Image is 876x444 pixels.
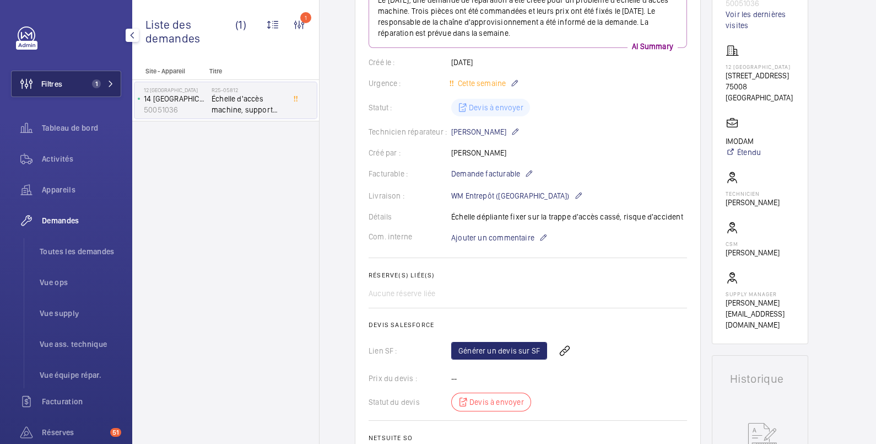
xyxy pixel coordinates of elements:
p: 75008 [GEOGRAPHIC_DATA] [726,81,794,103]
span: Vue équipe répar. [40,370,121,381]
p: [PERSON_NAME] [451,125,520,138]
p: Technicien [726,190,780,197]
span: Ajouter un commentaire [451,232,534,243]
span: Vue ops [40,277,121,288]
h2: R25-05812 [212,87,284,93]
button: Filtres1 [11,71,121,97]
h1: Historique [730,373,790,384]
span: Cette semaine [456,79,506,88]
span: Demandes [42,215,121,226]
span: Demande facturable [451,168,520,179]
p: AI Summary [628,41,678,52]
span: Liste des demandes [145,18,235,45]
p: WM Entrepôt ([GEOGRAPHIC_DATA]) [451,189,583,202]
span: Vue ass. technique [40,339,121,350]
p: [PERSON_NAME] [726,247,780,258]
span: Activités [42,153,121,164]
p: [STREET_ADDRESS] [726,70,794,81]
p: 14 [GEOGRAPHIC_DATA] [144,93,207,104]
p: 12 [GEOGRAPHIC_DATA] [726,63,794,70]
span: Filtres [41,78,62,89]
span: Vue supply [40,308,121,319]
p: Supply manager [726,291,794,297]
p: [PERSON_NAME] [726,197,780,208]
span: 51 [110,428,121,437]
h2: Réserve(s) liée(s) [369,271,687,279]
span: Appareils [42,184,121,195]
span: 1 [92,79,101,88]
a: Étendu [726,147,761,158]
p: Titre [209,67,282,75]
p: Site - Appareil [132,67,205,75]
h2: Netsuite SO [369,434,687,442]
h2: Devis Salesforce [369,321,687,329]
p: 50051036 [144,104,207,115]
span: Tableau de bord [42,122,121,133]
span: Échelle d'accès machine, support mural, barre d'accroche échelle, barre de maintien. [212,93,284,115]
span: Toutes les demandes [40,246,121,257]
a: Voir les dernières visites [726,9,794,31]
p: [PERSON_NAME][EMAIL_ADDRESS][DOMAIN_NAME] [726,297,794,330]
span: Réserves [42,427,106,438]
span: Facturation [42,396,121,407]
p: 12 [GEOGRAPHIC_DATA] [144,87,207,93]
a: Générer un devis sur SF [451,342,547,360]
p: CSM [726,240,780,247]
p: IMODAM [726,136,761,147]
